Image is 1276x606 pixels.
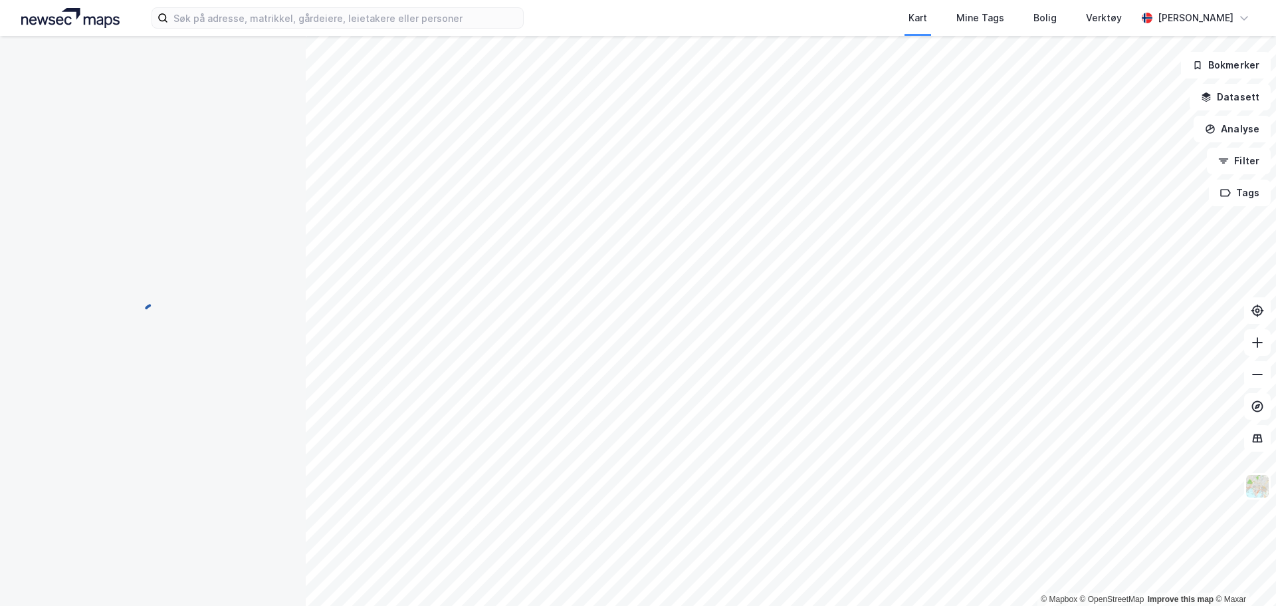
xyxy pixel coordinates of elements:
[1209,180,1271,206] button: Tags
[956,10,1004,26] div: Mine Tags
[1207,148,1271,174] button: Filter
[1194,116,1271,142] button: Analyse
[1148,595,1214,604] a: Improve this map
[21,8,120,28] img: logo.a4113a55bc3d86da70a041830d287a7e.svg
[1190,84,1271,110] button: Datasett
[1210,542,1276,606] iframe: Chat Widget
[1245,474,1270,499] img: Z
[168,8,523,28] input: Søk på adresse, matrikkel, gårdeiere, leietakere eller personer
[1033,10,1057,26] div: Bolig
[1158,10,1233,26] div: [PERSON_NAME]
[908,10,927,26] div: Kart
[1086,10,1122,26] div: Verktøy
[142,303,163,324] img: spinner.a6d8c91a73a9ac5275cf975e30b51cfb.svg
[1181,52,1271,78] button: Bokmerker
[1041,595,1077,604] a: Mapbox
[1080,595,1144,604] a: OpenStreetMap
